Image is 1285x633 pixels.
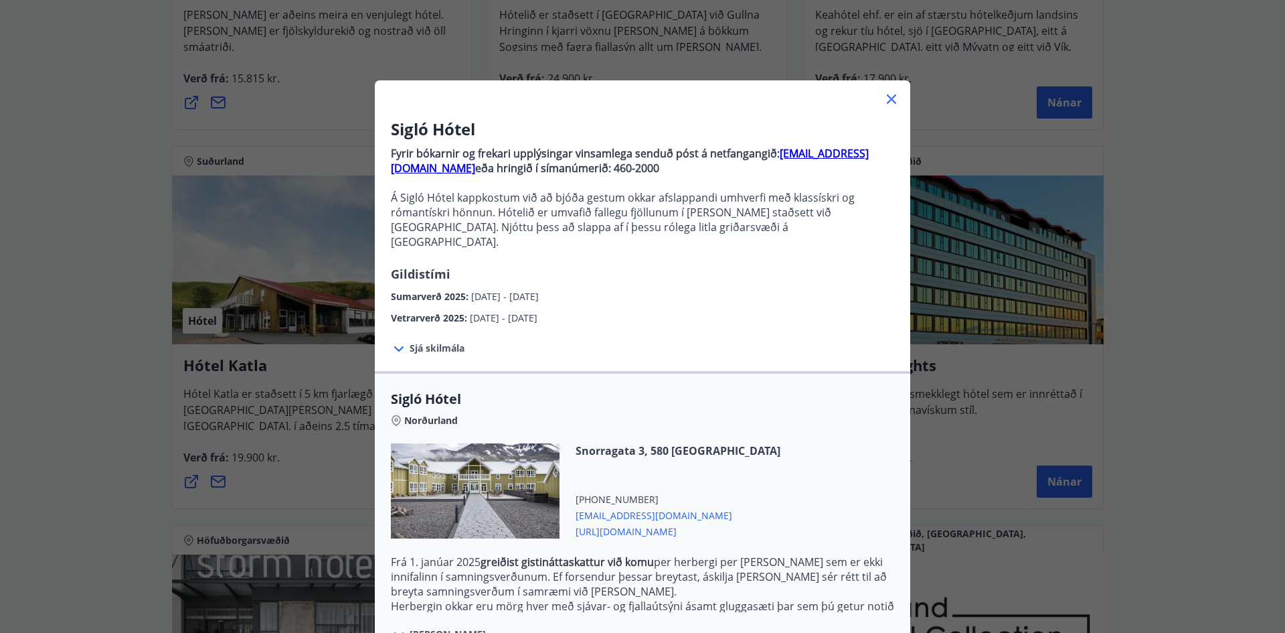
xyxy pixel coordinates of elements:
span: [DATE] - [DATE] [471,290,539,303]
span: [URL][DOMAIN_NAME] [576,522,780,539]
span: Sigló Hótel [391,390,894,409]
span: [DATE] - [DATE] [470,311,537,324]
span: [EMAIL_ADDRESS][DOMAIN_NAME] [576,506,780,522]
p: Á Sigló Hótel kappkostum við að bjóða gestum okkar afslappandi umhverfi með klassískri og rómantí... [391,190,894,249]
span: Vetrarverð 2025 : [391,311,470,324]
p: Frá 1. janúar 2025 per herbergi per [PERSON_NAME] sem er ekki innifalinn í samningsverðunum. Ef f... [391,555,894,599]
span: [PHONE_NUMBER] [576,493,780,506]
span: Gildistími [391,266,450,282]
a: [EMAIL_ADDRESS][DOMAIN_NAME] [391,146,869,175]
strong: greiðist gistináttaskattur við komu [481,555,654,569]
span: Sumarverð 2025 : [391,290,471,303]
strong: Fyrir bókarnir og frekari upplýsingar vinsamlega senduð póst á netfangangið: [391,146,780,161]
span: Norðurland [404,414,458,427]
span: Snorragata 3, 580 [GEOGRAPHIC_DATA] [576,443,780,458]
h3: Sigló Hótel [391,118,894,141]
strong: eða hringið í símanúmerið: 460-2000 [475,161,659,175]
span: Sjá skilmála [410,342,464,355]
